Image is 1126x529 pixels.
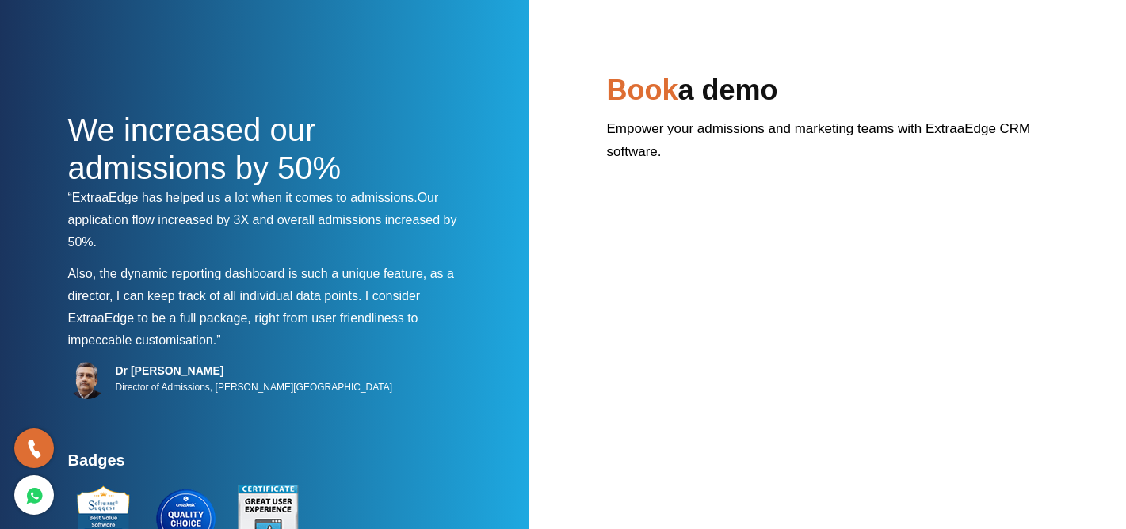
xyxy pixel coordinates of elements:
[68,191,457,249] span: Our application flow increased by 3X and overall admissions increased by 50%.
[68,267,454,303] span: Also, the dynamic reporting dashboard is such a unique feature, as a director, I can keep track o...
[607,71,1059,117] h2: a demo
[116,378,393,397] p: Director of Admissions, [PERSON_NAME][GEOGRAPHIC_DATA]
[116,363,393,378] h5: Dr [PERSON_NAME]
[607,74,678,106] span: Book
[68,191,418,204] span: “ExtraaEdge has helped us a lot when it comes to admissions.
[68,451,472,479] h4: Badges
[68,289,421,347] span: I consider ExtraaEdge to be a full package, right from user friendliness to impeccable customisat...
[68,112,342,185] span: We increased our admissions by 50%
[607,117,1059,175] p: Empower your admissions and marketing teams with ExtraaEdge CRM software.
